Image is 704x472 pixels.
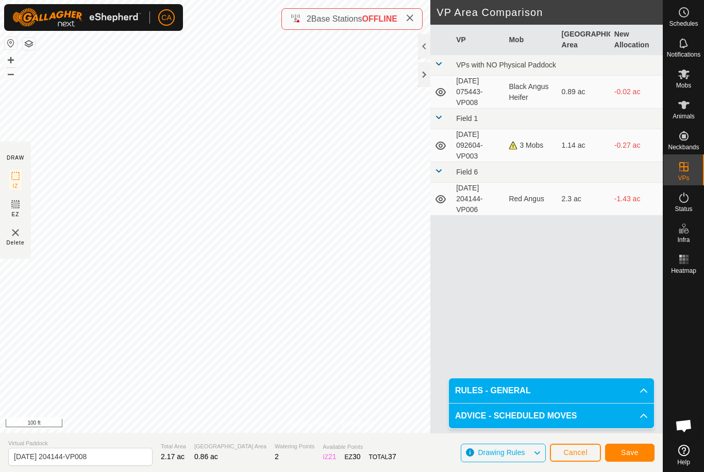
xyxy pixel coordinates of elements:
[13,182,19,190] span: IZ
[12,211,20,218] span: EZ
[673,113,695,119] span: Animals
[452,129,505,162] td: [DATE] 092604-VP003
[161,452,185,461] span: 2.17 ac
[509,140,553,151] div: 3 Mobs
[663,441,704,469] a: Help
[345,451,361,462] div: EZ
[558,129,610,162] td: 1.14 ac
[452,183,505,216] td: [DATE] 204144-VP006
[275,452,279,461] span: 2
[5,54,17,66] button: +
[455,384,531,397] span: RULES - GENERAL
[669,21,698,27] span: Schedules
[194,452,218,461] span: 0.86 ac
[437,6,663,19] h2: VP Area Comparison
[455,410,577,422] span: ADVICE - SCHEDULED MOVES
[7,239,25,247] span: Delete
[323,443,396,451] span: Available Points
[605,444,655,462] button: Save
[621,448,639,457] span: Save
[678,175,689,181] span: VPs
[456,168,478,176] span: Field 6
[478,448,525,457] span: Drawing Rules
[668,410,699,441] div: Open chat
[323,451,336,462] div: IZ
[353,452,361,461] span: 30
[558,25,610,55] th: [GEOGRAPHIC_DATA] Area
[675,206,692,212] span: Status
[7,154,24,162] div: DRAW
[328,452,337,461] span: 21
[610,129,663,162] td: -0.27 ac
[5,37,17,49] button: Reset Map
[558,183,610,216] td: 2.3 ac
[456,61,556,69] span: VPs with NO Physical Paddock
[449,378,654,403] p-accordion-header: RULES - GENERAL
[161,12,171,23] span: CA
[610,25,663,55] th: New Allocation
[509,81,553,103] div: Black Angus Heifer
[505,25,557,55] th: Mob
[5,67,17,80] button: –
[509,194,553,204] div: Red Angus
[23,38,35,50] button: Map Layers
[9,226,22,239] img: VP
[677,459,690,465] span: Help
[671,268,696,274] span: Heatmap
[676,82,691,89] span: Mobs
[456,114,478,123] span: Field 1
[307,14,311,23] span: 2
[550,444,601,462] button: Cancel
[275,442,314,451] span: Watering Points
[449,404,654,428] p-accordion-header: ADVICE - SCHEDULED MOVES
[668,144,699,150] span: Neckbands
[610,76,663,109] td: -0.02 ac
[563,448,588,457] span: Cancel
[12,8,141,27] img: Gallagher Logo
[362,14,397,23] span: OFFLINE
[291,419,329,429] a: Privacy Policy
[452,25,505,55] th: VP
[610,183,663,216] td: -1.43 ac
[311,14,362,23] span: Base Stations
[388,452,396,461] span: 37
[342,419,372,429] a: Contact Us
[452,76,505,109] td: [DATE] 075443-VP008
[558,76,610,109] td: 0.89 ac
[369,451,396,462] div: TOTAL
[677,237,690,243] span: Infra
[8,439,153,448] span: Virtual Paddock
[161,442,186,451] span: Total Area
[194,442,266,451] span: [GEOGRAPHIC_DATA] Area
[667,51,700,58] span: Notifications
